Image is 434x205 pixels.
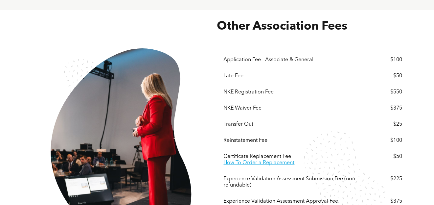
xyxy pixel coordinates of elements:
div: $50 [367,73,402,79]
div: NKE Registration Fee [224,89,365,95]
div: NKE Waiver Fee [224,105,365,112]
div: Experience Validation Assessment Approval Fee [224,198,365,205]
div: $375 [367,105,402,112]
a: How To Order a Replacement [224,160,295,166]
div: Late Fee [224,73,365,79]
div: $375 [367,198,402,205]
span: Other Association Fees [217,21,348,33]
div: $100 [367,138,402,144]
div: $100 [367,57,402,63]
div: Transfer Out [224,121,365,128]
div: Application Fee - Associate & General [224,57,365,63]
div: $25 [367,121,402,128]
div: $50 [367,154,402,160]
div: Reinstatement Fee [224,138,365,144]
div: Experience Validation Assessment Submission Fee (non-refundable) [224,176,365,189]
div: $225 [367,176,402,182]
div: $550 [367,89,402,95]
div: Certificate Replacement Fee [224,154,365,160]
